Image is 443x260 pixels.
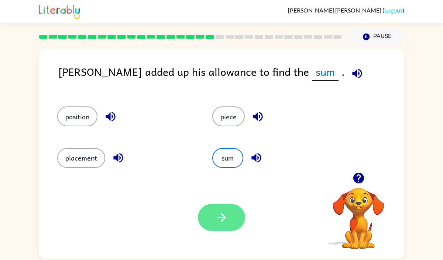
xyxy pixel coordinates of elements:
a: Logout [384,7,402,14]
div: [PERSON_NAME] added up his allowance to find the . [58,63,404,92]
button: position [57,106,97,126]
span: sum [312,63,339,81]
button: sum [212,148,243,168]
button: Pause [351,28,404,45]
video: Your browser must support playing .mp4 files to use Literably. Please try using another browser. [322,176,395,250]
div: ( ) [288,7,404,14]
button: piece [212,106,245,126]
span: [PERSON_NAME] [PERSON_NAME] [288,7,382,14]
img: Literably [39,3,80,19]
button: placement [57,148,105,168]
